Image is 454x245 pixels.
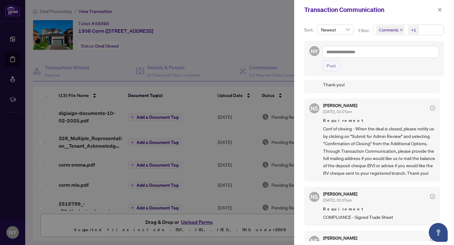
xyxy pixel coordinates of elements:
[438,8,442,12] span: close
[323,60,340,71] button: Post
[430,105,435,111] span: check-circle
[323,117,435,124] span: Requirement
[323,214,435,221] span: COMPLIANCE - Signed Trade Sheet
[400,28,403,31] span: close
[323,236,357,240] h5: [PERSON_NAME]
[429,223,448,242] button: Open asap
[323,206,435,212] span: Requirement
[323,192,357,196] h5: [PERSON_NAME]
[304,26,315,33] p: Sort:
[321,25,350,34] span: Newest
[311,192,318,201] span: NS
[311,47,318,55] span: NY
[304,5,436,14] div: Transaction Communication
[379,27,399,33] span: Comments
[376,26,405,34] span: Comments
[323,103,357,108] h5: [PERSON_NAME]
[358,27,370,34] p: Filter:
[323,125,435,177] span: Conf of closing - When the deal is closed, please notify us by clicking on “Submit for Admin Revi...
[430,194,435,199] span: check-circle
[311,104,318,113] span: NS
[323,198,352,202] span: [DATE], 01:07pm
[430,238,435,243] span: check-circle
[411,27,416,33] div: +1
[323,109,352,114] span: [DATE], 01:07pm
